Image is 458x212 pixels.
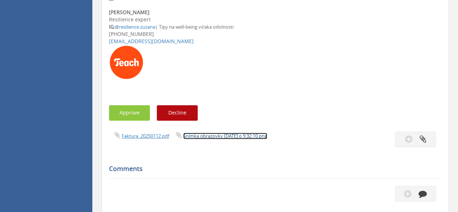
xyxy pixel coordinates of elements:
a: Snímka obrazovky [DATE] o 9.32.10.png [183,133,267,139]
img: AIorK4xYw8AviLNOpxcCRDfv0IA6pduk8TlPeD1P7bvnBZY1zWM4w1ZStQg66VSzDceSH-zR4bF3huk [109,45,144,80]
a: Faktura_20250112.pdf [122,133,169,139]
button: Decline [157,105,198,121]
a: @resilience.zuzana [115,24,155,30]
b: [PERSON_NAME] [109,1,441,16]
font: | Tipy na well-being vďaka odolnosti [155,24,233,30]
a: [EMAIL_ADDRESS][DOMAIN_NAME] [109,38,194,45]
font: Resilience expert [109,16,151,23]
button: Approve [109,105,150,121]
font: [PHONE_NUMBER] [109,30,154,37]
h5: Comments [109,165,436,172]
font: IG: [109,24,155,30]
